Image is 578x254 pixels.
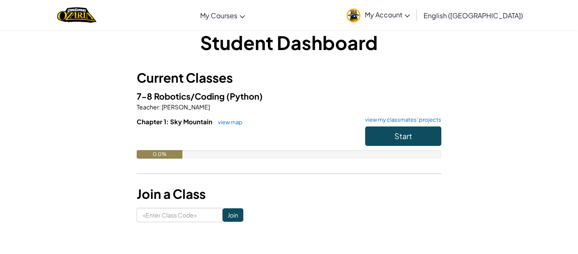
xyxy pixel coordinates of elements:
h3: Join a Class [137,184,441,204]
a: English ([GEOGRAPHIC_DATA]) [419,4,527,27]
button: Start [365,126,441,146]
span: (Python) [226,91,263,101]
span: Teacher [137,103,159,111]
span: Start [394,131,412,141]
a: view my classmates' projects [361,117,441,123]
a: Ozaria by CodeCombat logo [57,6,96,24]
span: My Account [365,10,410,19]
h1: Student Dashboard [137,29,441,56]
div: 0.0% [137,150,182,159]
a: My Account [342,2,414,28]
img: avatar [347,8,361,22]
a: My Courses [196,4,249,27]
input: <Enter Class Code> [137,208,223,222]
h3: Current Classes [137,68,441,87]
span: English ([GEOGRAPHIC_DATA]) [424,11,523,20]
span: [PERSON_NAME] [161,103,210,111]
img: Home [57,6,96,24]
span: Chapter 1: Sky Mountain [137,117,214,126]
a: view map [214,119,242,126]
span: 7-8 Robotics/Coding [137,91,226,101]
input: Join [223,208,243,222]
span: My Courses [200,11,237,20]
span: : [159,103,161,111]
